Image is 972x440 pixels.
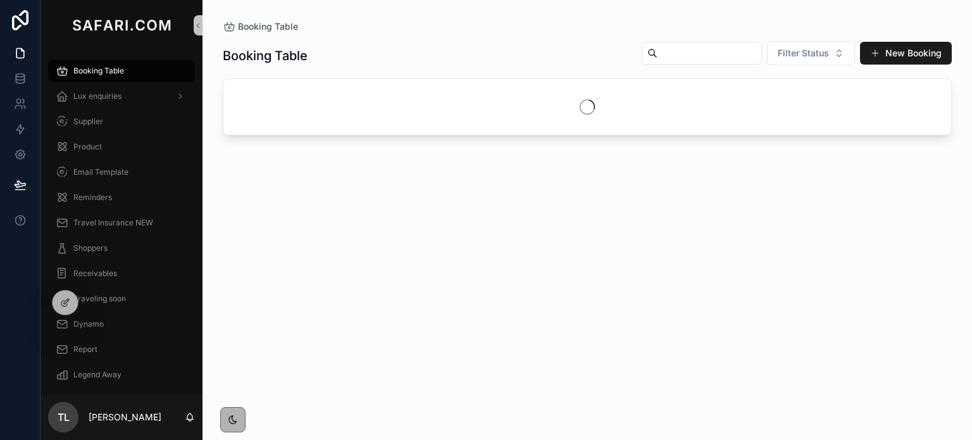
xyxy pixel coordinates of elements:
[73,294,126,304] span: Traveling soon
[73,142,102,152] span: Product
[73,268,117,279] span: Receivables
[48,161,195,184] a: Email Template
[48,262,195,285] a: Receivables
[48,211,195,234] a: Travel Insurance NEW
[48,363,195,386] a: Legend Away
[73,66,124,76] span: Booking Table
[48,85,195,108] a: Lux enquiries
[48,287,195,310] a: Traveling soon
[73,167,128,177] span: Email Template
[73,218,153,228] span: Travel Insurance NEW
[238,20,298,33] span: Booking Table
[73,370,121,380] span: Legend Away
[860,42,952,65] button: New Booking
[40,51,202,394] div: scrollable content
[73,344,97,355] span: Report
[73,116,103,127] span: Supplier
[70,15,173,35] img: App logo
[73,91,121,101] span: Lux enquiries
[58,410,70,425] span: TL
[48,186,195,209] a: Reminders
[223,47,308,65] h1: Booking Table
[89,411,161,424] p: [PERSON_NAME]
[767,41,855,65] button: Select Button
[73,243,108,253] span: Shoppers
[48,313,195,336] a: Dynamo
[48,237,195,260] a: Shoppers
[223,20,298,33] a: Booking Table
[48,338,195,361] a: Report
[73,192,112,203] span: Reminders
[48,110,195,133] a: Supplier
[48,60,195,82] a: Booking Table
[73,319,104,329] span: Dynamo
[48,135,195,158] a: Product
[778,47,829,60] span: Filter Status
